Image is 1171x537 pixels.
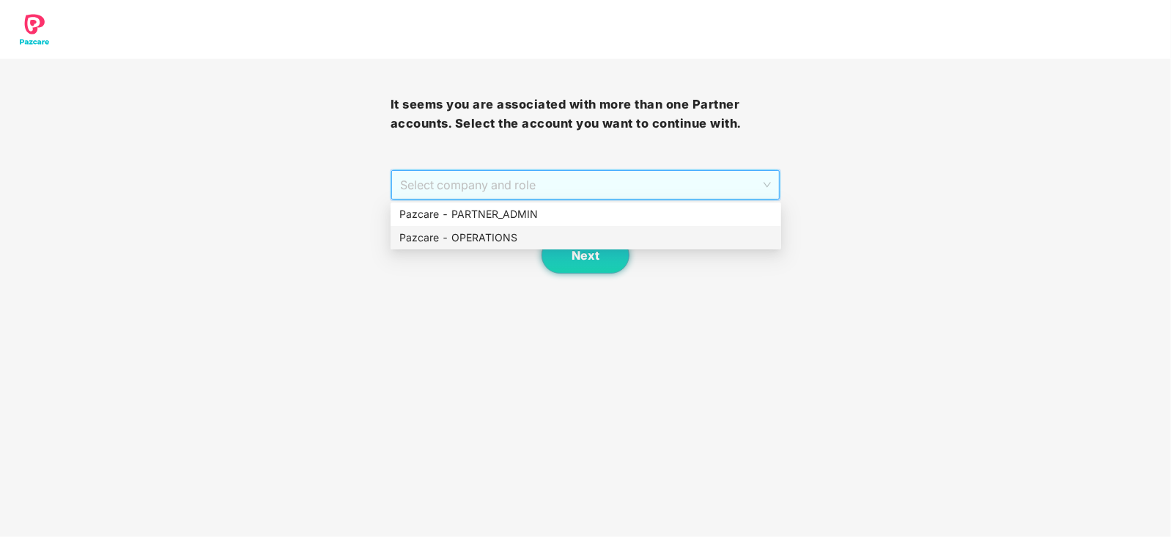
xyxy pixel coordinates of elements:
span: Next [572,249,599,263]
h3: It seems you are associated with more than one Partner accounts. Select the account you want to c... [391,95,781,133]
div: Pazcare - OPERATIONS [391,226,781,249]
div: Pazcare - PARTNER_ADMIN [399,206,772,222]
div: Pazcare - OPERATIONS [399,230,772,246]
span: Select company and role [400,171,772,199]
div: Pazcare - PARTNER_ADMIN [391,202,781,226]
button: Next [542,237,629,274]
